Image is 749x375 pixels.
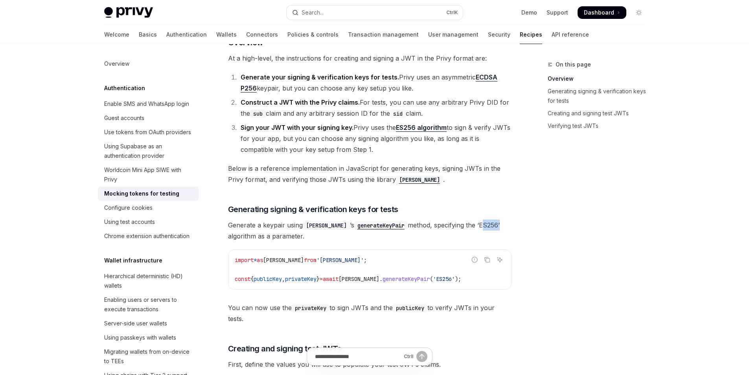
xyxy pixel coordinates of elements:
[104,59,129,68] div: Overview
[578,6,626,19] a: Dashboard
[98,269,199,293] a: Hierarchical deterministic (HD) wallets
[287,25,339,44] a: Policies & controls
[98,345,199,368] a: Migrating wallets from on-device to TEEs
[320,275,323,283] span: =
[250,275,254,283] span: {
[282,275,285,283] span: ,
[548,85,651,107] a: Generating signing & verification keys for tests
[488,25,510,44] a: Security
[303,221,350,230] code: [PERSON_NAME]
[348,25,419,44] a: Transaction management
[98,139,199,163] a: Using Supabase as an authentication provider
[104,333,176,342] div: Using passkeys with wallets
[98,316,199,331] a: Server-side user wallets
[104,217,155,227] div: Using test accounts
[139,25,157,44] a: Basics
[98,229,199,243] a: Chrome extension authentication
[383,275,430,283] span: generateKeyPair
[323,275,339,283] span: await
[633,6,645,19] button: Toggle dark mode
[393,304,427,312] code: publicKey
[287,6,463,20] button: Open search
[104,189,179,198] div: Mocking tokens for testing
[390,109,406,118] code: sid
[228,204,398,215] span: Generating signing & verification keys for tests
[241,73,399,81] strong: Generate your signing & verification keys for tests.
[446,9,458,16] span: Ctrl K
[166,25,207,44] a: Authentication
[216,25,237,44] a: Wallets
[98,125,199,139] a: Use tokens from OAuth providers
[104,127,191,137] div: Use tokens from OAuth providers
[547,9,568,17] a: Support
[98,97,199,111] a: Enable SMS and WhatsApp login
[104,295,194,314] div: Enabling users or servers to execute transactions
[304,257,317,264] span: from
[98,111,199,125] a: Guest accounts
[455,275,461,283] span: );
[238,72,512,94] li: Privy uses an asymmetric keypair, but you can choose any key setup you like.
[104,203,153,212] div: Configure cookies
[416,351,427,362] button: Send message
[104,347,194,366] div: Migrating wallets from on-device to TEEs
[104,272,194,290] div: Hierarchical deterministic (HD) wallets
[364,257,367,264] span: ;
[396,175,443,184] code: [PERSON_NAME]
[584,9,614,17] span: Dashboard
[317,257,364,264] span: '[PERSON_NAME]'
[104,256,162,265] h5: Wallet infrastructure
[238,97,512,119] li: For tests, you can use any arbitrary Privy DID for the claim and any arbitrary session ID for the...
[495,255,505,265] button: Ask AI
[235,257,254,264] span: import
[228,302,512,324] span: You can now use the to sign JWTs and the to verify JWTs in your tests.
[246,25,278,44] a: Connectors
[428,25,478,44] a: User management
[241,98,360,106] strong: Construct a JWT with the Privy claims.
[433,275,455,283] span: 'ES256'
[520,25,542,44] a: Recipes
[396,175,443,183] a: [PERSON_NAME]
[315,348,401,365] input: Ask a question...
[552,25,589,44] a: API reference
[556,60,591,69] span: On this page
[339,275,379,283] span: [PERSON_NAME]
[257,257,263,264] span: as
[285,275,317,283] span: privateKey
[98,57,199,71] a: Overview
[302,8,324,17] div: Search...
[396,124,447,132] a: ES256 algorithm
[228,343,342,354] span: Creating and signing test JWTs
[250,109,266,118] code: sub
[104,99,189,109] div: Enable SMS and WhatsApp login
[482,255,492,265] button: Copy the contents from the code block
[292,304,329,312] code: privateKey
[548,72,651,85] a: Overview
[104,319,167,328] div: Server-side user wallets
[104,83,145,93] h5: Authentication
[228,220,512,242] span: Generate a keypair using ’s method, specifying the ‘ES256’ algorithm as a parameter.
[379,275,383,283] span: .
[354,221,408,230] code: generateKeyPair
[263,257,304,264] span: [PERSON_NAME]
[98,187,199,201] a: Mocking tokens for testing
[98,215,199,229] a: Using test accounts
[228,53,512,64] span: At a high-level, the instructions for creating and signing a JWT in the Privy format are:
[104,25,129,44] a: Welcome
[241,124,353,131] strong: Sign your JWT with your signing key.
[354,221,408,229] a: generateKeyPair
[317,275,320,283] span: }
[104,165,194,184] div: Worldcoin Mini App SIWE with Privy
[104,7,153,18] img: light logo
[98,163,199,187] a: Worldcoin Mini App SIWE with Privy
[235,275,250,283] span: const
[228,163,512,185] span: Below is a reference implementation in JavaScript for generating keys, signing JWTs in the Privy ...
[104,113,144,123] div: Guest accounts
[104,142,194,161] div: Using Supabase as an authentication provider
[238,122,512,155] li: Privy uses the to sign & verify JWTs for your app, but you can choose any signing algorithm you l...
[548,107,651,120] a: Creating and signing test JWTs
[104,231,190,241] div: Chrome extension authentication
[98,201,199,215] a: Configure cookies
[469,255,480,265] button: Report incorrect code
[430,275,433,283] span: (
[548,120,651,132] a: Verifying test JWTs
